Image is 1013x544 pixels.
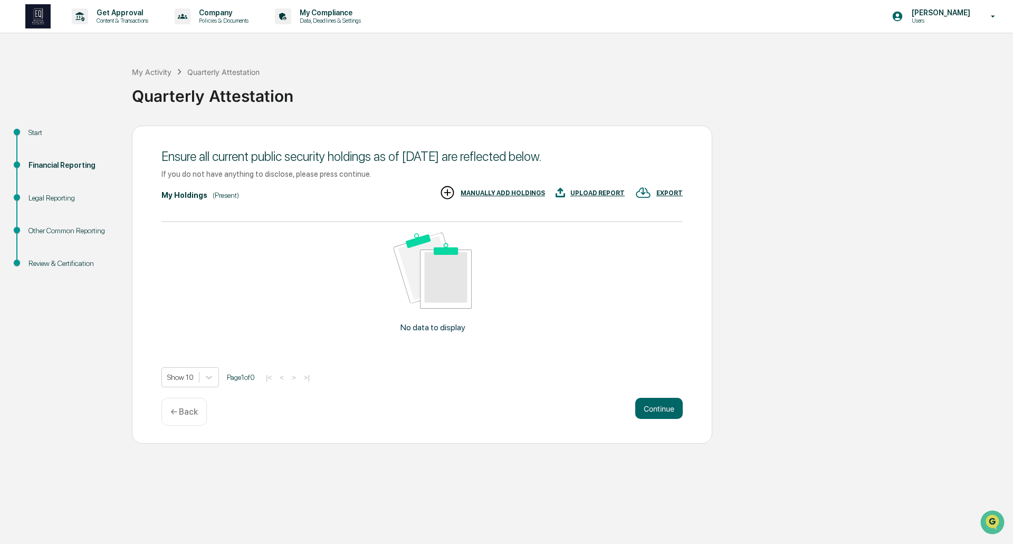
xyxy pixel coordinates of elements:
[179,84,192,97] button: Start new chat
[88,17,154,24] p: Content & Transactions
[903,17,976,24] p: Users
[227,373,255,381] span: Page 1 of 0
[556,185,565,201] img: UPLOAD REPORT
[635,185,651,201] img: EXPORT
[656,189,683,197] div: EXPORT
[979,509,1008,538] iframe: Open customer support
[161,191,207,199] div: My Holdings
[132,68,171,77] div: My Activity
[187,68,260,77] div: Quarterly Attestation
[263,373,275,382] button: |<
[635,398,683,419] button: Continue
[87,133,131,144] span: Attestations
[461,189,545,197] div: MANUALLY ADD HOLDINGS
[291,17,366,24] p: Data, Deadlines & Settings
[6,149,71,168] a: 🔎Data Lookup
[21,153,66,164] span: Data Lookup
[28,193,115,204] div: Legal Reporting
[301,373,313,382] button: >|
[11,22,192,39] p: How can we help?
[903,8,976,17] p: [PERSON_NAME]
[190,17,254,24] p: Policies & Documents
[170,407,198,417] p: ← Back
[161,149,683,164] div: Ensure all current public security holdings as of [DATE] are reflected below.
[77,134,85,142] div: 🗄️
[190,8,254,17] p: Company
[11,154,19,163] div: 🔎
[36,81,173,91] div: Start new chat
[105,179,128,187] span: Pylon
[439,185,455,201] img: MANUALLY ADD HOLDINGS
[11,81,30,100] img: 1746055101610-c473b297-6a78-478c-a979-82029cc54cd1
[74,178,128,187] a: Powered byPylon
[213,191,239,199] div: (Present)
[28,225,115,236] div: Other Common Reporting
[394,233,472,309] img: No data
[21,133,68,144] span: Preclearance
[132,78,1008,106] div: Quarterly Attestation
[161,169,683,178] div: If you do not have anything to disclose, please press continue.
[28,258,115,269] div: Review & Certification
[28,160,115,171] div: Financial Reporting
[289,373,299,382] button: >
[6,129,72,148] a: 🖐️Preclearance
[570,189,625,197] div: UPLOAD REPORT
[25,4,51,28] img: logo
[11,134,19,142] div: 🖐️
[36,91,133,100] div: We're available if you need us!
[291,8,366,17] p: My Compliance
[28,127,115,138] div: Start
[72,129,135,148] a: 🗄️Attestations
[400,322,465,332] p: No data to display
[88,8,154,17] p: Get Approval
[276,373,287,382] button: <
